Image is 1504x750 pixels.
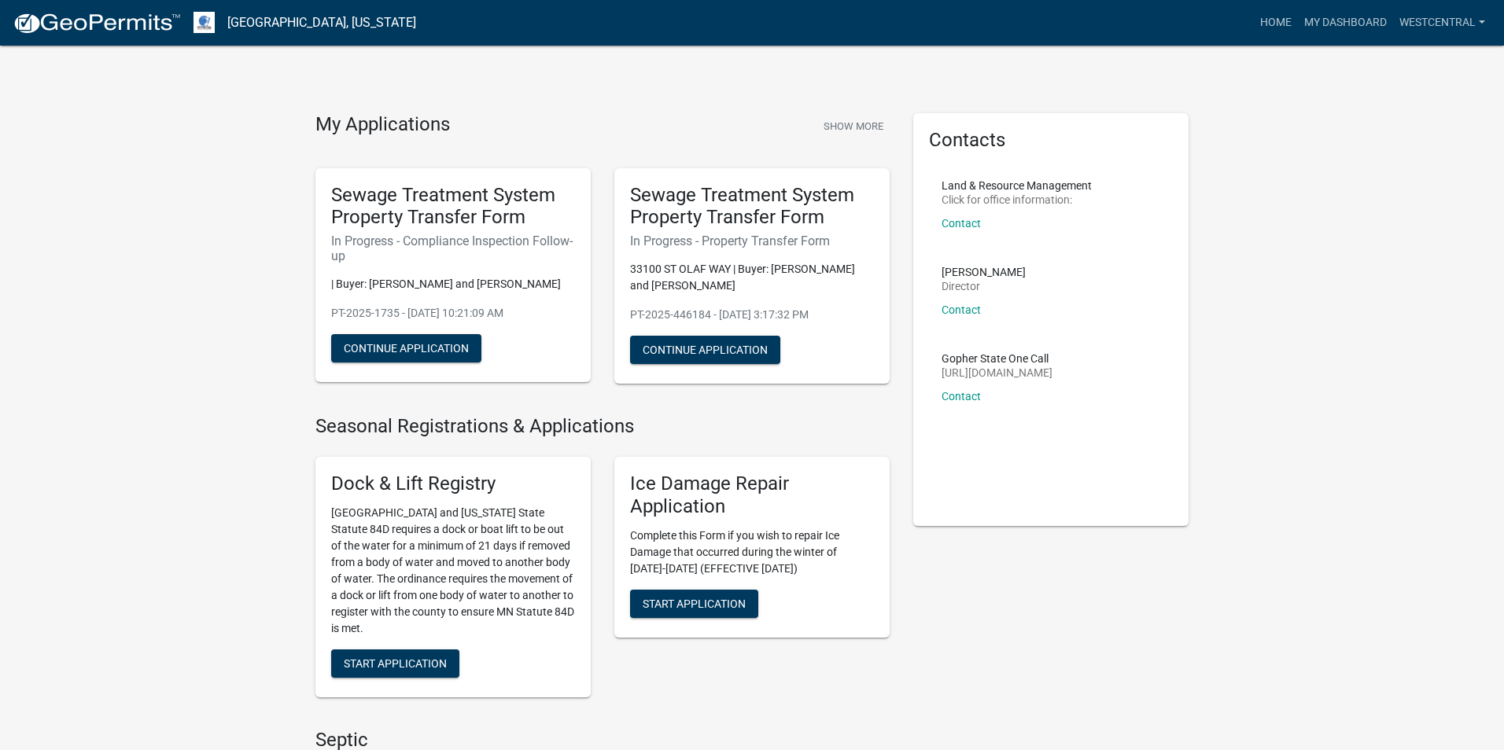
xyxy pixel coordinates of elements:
p: | Buyer: [PERSON_NAME] and [PERSON_NAME] [331,276,575,292]
p: PT-2025-446184 - [DATE] 3:17:32 PM [630,307,874,323]
button: Show More [817,113,890,139]
a: [GEOGRAPHIC_DATA], [US_STATE] [227,9,416,36]
p: [PERSON_NAME] [942,267,1026,278]
h5: Sewage Treatment System Property Transfer Form [630,184,874,230]
a: Home [1254,8,1298,38]
p: Land & Resource Management [942,180,1092,191]
img: Otter Tail County, Minnesota [194,12,215,33]
button: Start Application [630,590,758,618]
p: PT-2025-1735 - [DATE] 10:21:09 AM [331,305,575,322]
p: Click for office information: [942,194,1092,205]
h6: In Progress - Compliance Inspection Follow-up [331,233,575,263]
a: westcentral [1393,8,1491,38]
p: [URL][DOMAIN_NAME] [942,367,1052,378]
h4: Seasonal Registrations & Applications [315,415,890,438]
span: Start Application [344,656,447,669]
p: Complete this Form if you wish to repair Ice Damage that occurred during the winter of [DATE]-[DA... [630,528,874,577]
a: Contact [942,390,981,403]
h4: My Applications [315,113,450,137]
a: Contact [942,303,981,316]
h5: Contacts [929,129,1173,152]
h6: In Progress - Property Transfer Form [630,233,874,248]
button: Continue Application [630,336,780,364]
span: Start Application [643,597,746,609]
button: Continue Application [331,334,481,362]
h5: Sewage Treatment System Property Transfer Form [331,184,575,230]
p: 33100 ST OLAF WAY | Buyer: [PERSON_NAME] and [PERSON_NAME] [630,261,874,294]
p: Gopher State One Call [942,353,1052,364]
h5: Ice Damage Repair Application [630,472,874,518]
a: Contact [942,217,981,230]
a: My Dashboard [1298,8,1393,38]
p: Director [942,281,1026,292]
p: [GEOGRAPHIC_DATA] and [US_STATE] State Statute 84D requires a dock or boat lift to be out of the ... [331,505,575,637]
button: Start Application [331,649,459,678]
h5: Dock & Lift Registry [331,472,575,495]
